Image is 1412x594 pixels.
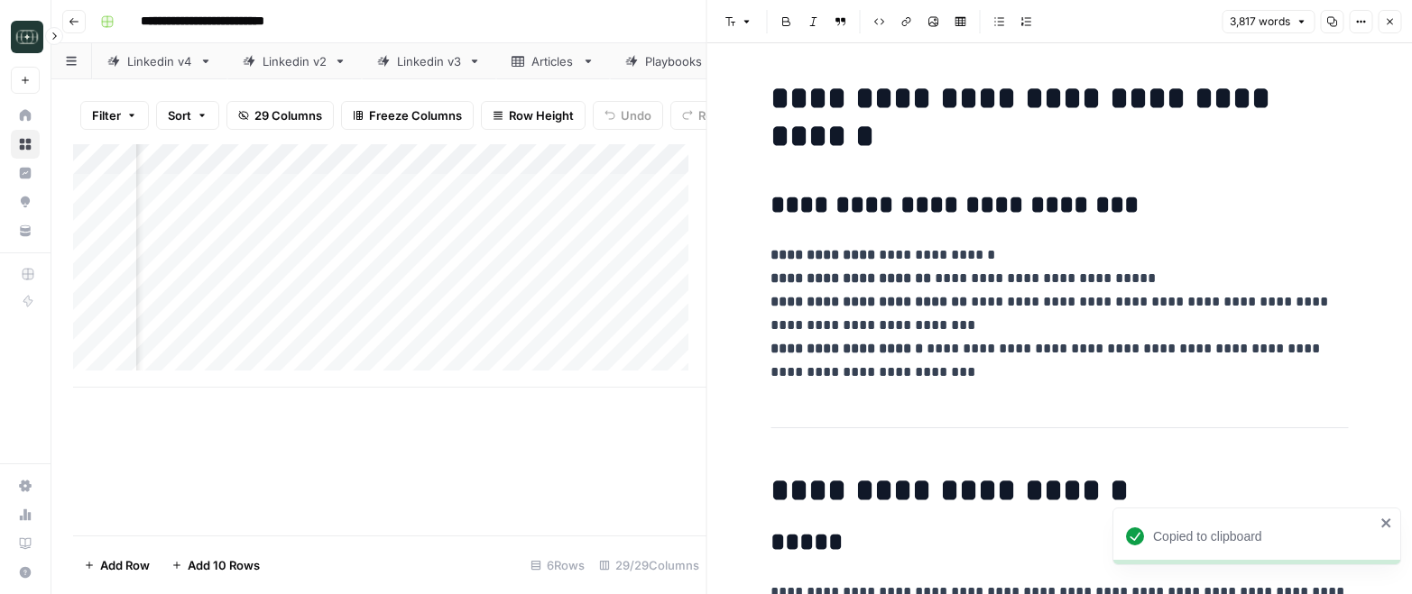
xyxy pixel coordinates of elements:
div: 29/29 Columns [592,551,706,580]
a: Articles [496,43,610,79]
a: Linkedin v3 [362,43,496,79]
button: Row Height [481,101,586,130]
button: Freeze Columns [341,101,474,130]
a: Learning Hub [11,529,40,558]
button: Help + Support [11,558,40,587]
button: close [1380,516,1393,530]
button: Add 10 Rows [161,551,271,580]
a: Playbooks [610,43,738,79]
div: Linkedin v3 [397,52,461,70]
a: Settings [11,471,40,500]
span: Add 10 Rows [188,556,260,574]
a: Insights [11,159,40,187]
span: 3,817 words [1230,14,1290,30]
button: Filter [80,101,149,130]
span: Freeze Columns [369,106,462,124]
button: Undo [593,101,663,130]
span: Undo [621,106,651,124]
button: 29 Columns [226,101,334,130]
span: Sort [168,106,191,124]
span: Row Height [509,106,574,124]
a: Linkedin v2 [227,43,362,79]
a: Browse [11,130,40,159]
span: 29 Columns [254,106,322,124]
a: Linkedin v4 [92,43,227,79]
a: Home [11,101,40,130]
div: Articles [531,52,575,70]
img: Catalyst Logo [11,21,43,53]
button: Add Row [73,551,161,580]
button: Sort [156,101,219,130]
div: Linkedin v4 [127,52,192,70]
span: Add Row [100,556,150,574]
div: Linkedin v2 [263,52,327,70]
button: Redo [670,101,739,130]
span: Filter [92,106,121,124]
button: Workspace: Catalyst [11,14,40,59]
a: Usage [11,500,40,529]
a: Opportunities [11,187,40,216]
div: Playbooks [645,52,703,70]
div: Copied to clipboard [1153,527,1375,545]
a: Your Data [11,216,40,245]
div: 6 Rows [523,551,592,580]
button: 3,817 words [1222,10,1315,33]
